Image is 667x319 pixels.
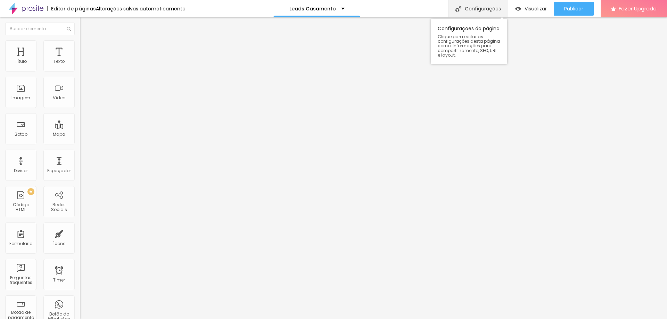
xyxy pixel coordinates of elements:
div: Alterações salvas automaticamente [96,6,186,11]
div: Editor de páginas [47,6,96,11]
span: Publicar [564,6,583,11]
div: Timer [53,278,65,283]
div: Perguntas frequentes [7,275,34,285]
button: Publicar [554,2,594,16]
button: Visualizar [508,2,554,16]
div: Configurações da página [431,19,507,64]
span: Fazer Upgrade [619,6,657,11]
p: Leads Casamento [289,6,336,11]
div: Texto [53,59,65,64]
div: Mapa [53,132,65,137]
img: view-1.svg [515,6,521,12]
div: Vídeo [53,95,65,100]
div: Formulário [9,241,32,246]
div: Espaçador [47,168,71,173]
div: Código HTML [7,202,34,212]
span: Clique para editar as configurações desta página como: Informações para compartilhamento, SEO, UR... [438,34,500,57]
iframe: Editor [80,17,667,319]
input: Buscar elemento [5,23,75,35]
img: Icone [67,27,71,31]
div: Divisor [14,168,28,173]
div: Imagem [11,95,30,100]
img: Icone [455,6,461,12]
span: Visualizar [525,6,547,11]
div: Botão [15,132,27,137]
div: Ícone [53,241,65,246]
div: Título [15,59,27,64]
div: Redes Sociais [45,202,73,212]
